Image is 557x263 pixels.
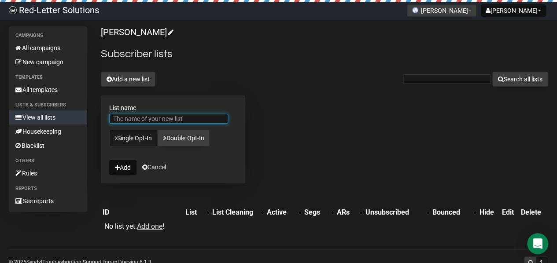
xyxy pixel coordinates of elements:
[9,41,87,55] a: All campaigns
[527,233,548,254] div: Open Intercom Messenger
[431,206,478,219] th: Bounced: No sort applied, activate to apply an ascending sort
[184,206,211,219] th: List: No sort applied, activate to apply an ascending sort
[478,206,500,219] th: Hide: No sort applied, sorting is disabled
[302,206,335,219] th: Segs: No sort applied, activate to apply an ascending sort
[412,7,419,14] img: favicons
[109,114,228,124] input: The name of your new list
[9,83,87,97] a: All templates
[364,206,430,219] th: Unsubscribed: No sort applied, activate to apply an ascending sort
[185,208,202,217] div: List
[520,208,546,217] div: Delete
[267,208,294,217] div: Active
[101,206,183,219] th: ID: No sort applied, sorting is disabled
[9,139,87,153] a: Blacklist
[9,183,87,194] li: Reports
[407,4,476,17] button: [PERSON_NAME]
[9,30,87,41] li: Campaigns
[9,166,87,180] a: Rules
[101,27,172,37] a: [PERSON_NAME]
[9,194,87,208] a: See reports
[103,208,181,217] div: ID
[109,104,237,112] label: List name
[9,110,87,124] a: View all lists
[492,72,548,87] button: Search all lists
[9,100,87,110] li: Lists & subscribers
[365,208,421,217] div: Unsubscribed
[142,164,166,171] a: Cancel
[212,208,256,217] div: List Cleaning
[109,130,158,146] a: Single Opt-In
[109,160,136,175] button: Add
[432,208,469,217] div: Bounced
[480,208,498,217] div: Hide
[9,6,17,14] img: 983279c4004ba0864fc8a668c650e103
[101,72,155,87] button: Add a new list
[337,208,355,217] div: ARs
[335,206,364,219] th: ARs: No sort applied, activate to apply an ascending sort
[137,222,162,230] a: Add one
[9,156,87,166] li: Others
[502,208,517,217] div: Edit
[265,206,302,219] th: Active: No sort applied, activate to apply an ascending sort
[9,55,87,69] a: New campaign
[481,4,546,17] button: [PERSON_NAME]
[157,130,210,146] a: Double Opt-In
[500,206,519,219] th: Edit: No sort applied, sorting is disabled
[9,72,87,83] li: Templates
[210,206,265,219] th: List Cleaning: No sort applied, activate to apply an ascending sort
[519,206,548,219] th: Delete: No sort applied, sorting is disabled
[9,124,87,139] a: Housekeeping
[101,46,548,62] h2: Subscriber lists
[304,208,326,217] div: Segs
[101,219,183,234] td: No list yet. !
